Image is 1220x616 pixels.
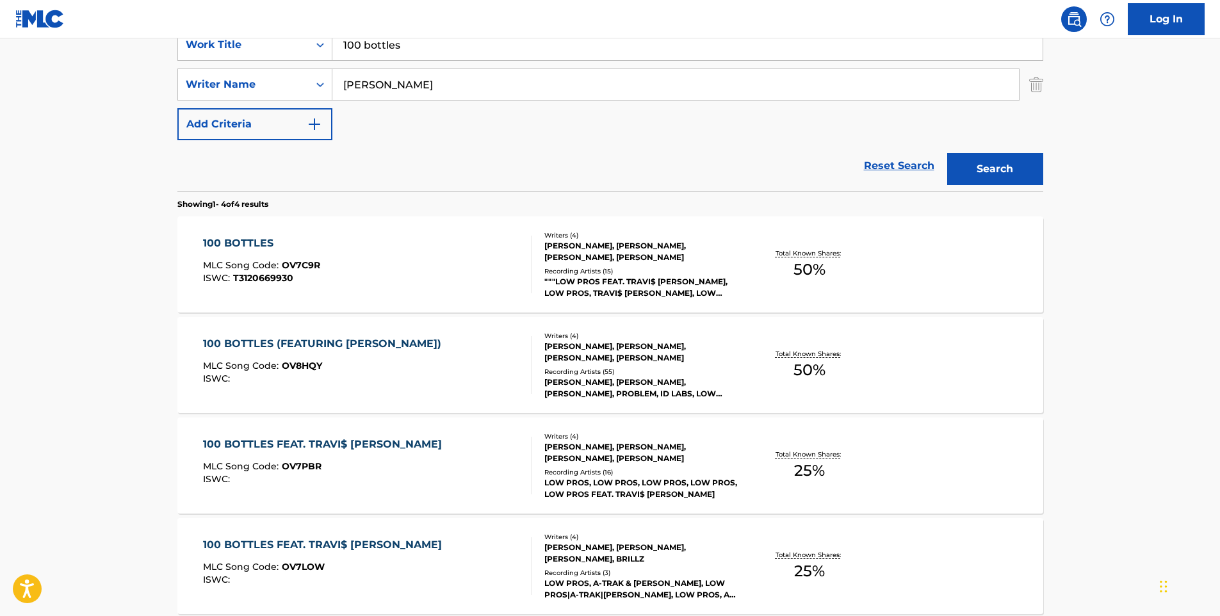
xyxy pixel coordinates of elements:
div: Writer Name [186,77,301,92]
button: Search [947,153,1043,185]
div: Recording Artists ( 55 ) [544,367,738,377]
div: [PERSON_NAME], [PERSON_NAME], [PERSON_NAME], PROBLEM, ID LABS, LOW PROS, [PERSON_NAME], A-TRAK, [... [544,377,738,400]
a: 100 BOTTLESMLC Song Code:OV7C9RISWC:T3120669930Writers (4)[PERSON_NAME], [PERSON_NAME], [PERSON_N... [177,216,1043,312]
a: Public Search [1061,6,1087,32]
a: 100 BOTTLES (FEATURING [PERSON_NAME])MLC Song Code:OV8HQYISWC:Writers (4)[PERSON_NAME], [PERSON_N... [177,317,1043,413]
div: LOW PROS, LOW PROS, LOW PROS, LOW PROS, LOW PROS FEAT. TRAVI$ [PERSON_NAME] [544,477,738,500]
span: OV7LOW [282,561,325,572]
p: Total Known Shares: [776,248,844,258]
div: [PERSON_NAME], [PERSON_NAME], [PERSON_NAME], [PERSON_NAME] [544,240,738,263]
div: Writers ( 4 ) [544,532,738,542]
div: Work Title [186,37,301,53]
span: ISWC : [203,373,233,384]
div: Writers ( 4 ) [544,231,738,240]
span: MLC Song Code : [203,360,282,371]
img: search [1066,12,1082,27]
a: 100 BOTTLES FEAT. TRAVI$ [PERSON_NAME]MLC Song Code:OV7LOWISWC:Writers (4)[PERSON_NAME], [PERSON_... [177,518,1043,614]
img: 9d2ae6d4665cec9f34b9.svg [307,117,322,132]
div: [PERSON_NAME], [PERSON_NAME], [PERSON_NAME], [PERSON_NAME] [544,341,738,364]
a: Log In [1128,3,1205,35]
span: 25 % [794,560,825,583]
span: 25 % [794,459,825,482]
form: Search Form [177,29,1043,191]
span: MLC Song Code : [203,561,282,572]
iframe: Chat Widget [1156,555,1220,616]
img: Delete Criterion [1029,69,1043,101]
p: Total Known Shares: [776,450,844,459]
div: Help [1094,6,1120,32]
p: Showing 1 - 4 of 4 results [177,199,268,210]
a: Reset Search [858,152,941,180]
p: Total Known Shares: [776,349,844,359]
span: 50 % [793,258,826,281]
button: Add Criteria [177,108,332,140]
span: 50 % [793,359,826,382]
div: Recording Artists ( 15 ) [544,266,738,276]
span: T3120669930 [233,272,293,284]
div: 100 BOTTLES (FEATURING [PERSON_NAME]) [203,336,448,352]
span: OV7C9R [282,259,320,271]
img: help [1100,12,1115,27]
span: ISWC : [203,272,233,284]
a: 100 BOTTLES FEAT. TRAVI$ [PERSON_NAME]MLC Song Code:OV7PBRISWC:Writers (4)[PERSON_NAME], [PERSON_... [177,417,1043,514]
div: [PERSON_NAME], [PERSON_NAME], [PERSON_NAME], [PERSON_NAME] [544,441,738,464]
div: Recording Artists ( 3 ) [544,568,738,578]
div: Writers ( 4 ) [544,432,738,441]
span: OV8HQY [282,360,322,371]
span: MLC Song Code : [203,460,282,472]
div: 100 BOTTLES [203,236,320,251]
img: MLC Logo [15,10,65,28]
div: Recording Artists ( 16 ) [544,467,738,477]
div: LOW PROS, A-TRAK & [PERSON_NAME], LOW PROS|A-TRAK|[PERSON_NAME], LOW PROS, A-TRAK & [PERSON_NAME] [544,578,738,601]
span: ISWC : [203,473,233,485]
span: OV7PBR [282,460,321,472]
div: """LOW PROS FEAT. TRAVI$ [PERSON_NAME], LOW PROS, TRAVI$ [PERSON_NAME], LOW PROS, A-TRAK, [PERSON... [544,276,738,299]
span: ISWC : [203,574,233,585]
p: Total Known Shares: [776,550,844,560]
div: Writers ( 4 ) [544,331,738,341]
div: Drag [1160,567,1167,606]
div: 100 BOTTLES FEAT. TRAVI$ [PERSON_NAME] [203,537,448,553]
div: 100 BOTTLES FEAT. TRAVI$ [PERSON_NAME] [203,437,448,452]
span: MLC Song Code : [203,259,282,271]
div: [PERSON_NAME], [PERSON_NAME], [PERSON_NAME], BRILLZ [544,542,738,565]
